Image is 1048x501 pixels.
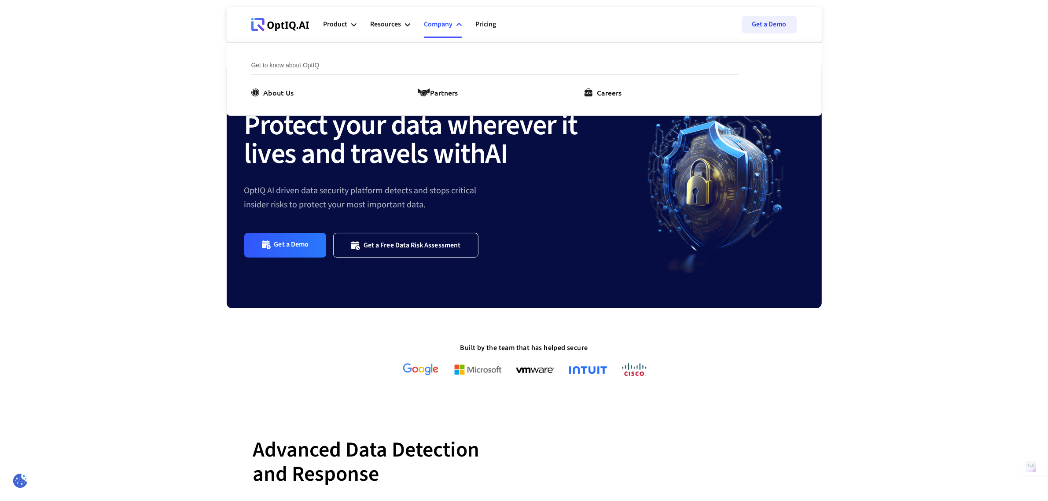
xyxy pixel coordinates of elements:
[333,233,478,257] a: Get a Free Data Risk Assessment
[244,184,628,212] div: OptIQ AI driven data security platform detects and stops critical insider risks to protect your m...
[364,241,460,250] div: Get a Free Data Risk Assessment
[244,233,327,257] a: Get a Demo
[251,11,309,38] a: Webflow Homepage
[424,11,462,38] div: Company
[485,134,508,174] strong: AI
[371,11,410,38] div: Resources
[324,11,357,38] div: Product
[460,343,588,353] strong: Built by the team that has helped secure
[251,60,739,75] div: Get to know about OptIQ
[244,105,578,174] strong: Protect your data wherever it lives and travels with
[742,16,797,33] a: Get a Demo
[274,240,309,250] div: Get a Demo
[227,42,822,116] nav: Company
[476,11,496,38] a: Pricing
[324,18,348,30] div: Product
[418,87,461,98] a: Partners
[585,87,625,98] a: Careers
[597,87,621,98] div: Careers
[424,18,453,30] div: Company
[264,87,294,98] div: About Us
[430,87,458,98] div: Partners
[371,18,401,30] div: Resources
[251,87,298,98] a: About Us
